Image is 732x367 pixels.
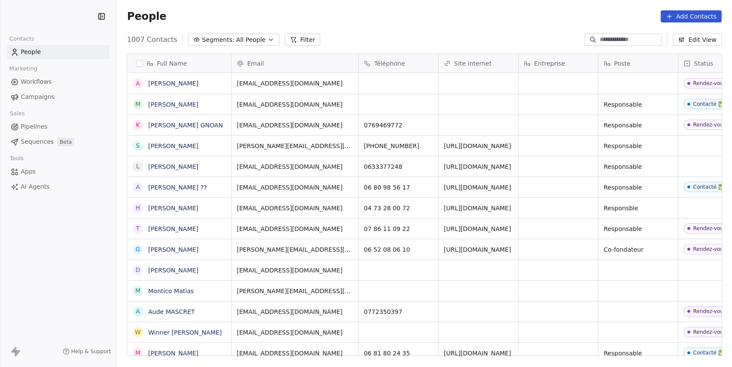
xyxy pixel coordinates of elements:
[237,266,353,275] span: [EMAIL_ADDRESS][DOMAIN_NAME]
[693,184,725,190] div: Contacté ✅
[148,80,198,87] a: [PERSON_NAME]
[148,350,198,357] a: [PERSON_NAME]
[444,184,511,191] a: [URL][DOMAIN_NAME]
[444,350,511,357] a: [URL][DOMAIN_NAME]
[534,59,565,68] span: Entreprise
[21,122,48,131] span: Pipelines
[364,142,433,150] span: [PHONE_NUMBER]
[237,79,353,88] span: [EMAIL_ADDRESS][DOMAIN_NAME]
[127,35,177,45] span: 1007 Contacts
[148,329,222,336] a: Winner [PERSON_NAME]
[604,245,673,254] span: Co-fondateur
[21,137,54,146] span: Sequences
[374,59,405,68] span: Téléphone
[444,163,511,170] a: [URL][DOMAIN_NAME]
[127,10,166,23] span: People
[693,101,725,107] div: Contacté ✅
[136,307,140,316] div: A
[63,348,111,355] a: Help & Support
[364,121,433,130] span: 0769469772
[21,167,36,176] span: Apps
[148,184,207,191] a: [PERSON_NAME] ??
[148,142,198,149] a: [PERSON_NAME]
[7,165,109,179] a: Apps
[7,180,109,194] a: AI Agents
[148,288,194,294] a: Montico Matias
[444,225,511,232] a: [URL][DOMAIN_NAME]
[232,54,358,73] div: Email
[444,205,511,212] a: [URL][DOMAIN_NAME]
[136,79,140,88] div: A
[237,100,353,109] span: [EMAIL_ADDRESS][DOMAIN_NAME]
[364,183,433,192] span: 06 80 98 56 17
[148,163,198,170] a: [PERSON_NAME]
[364,204,433,212] span: 04 73 28 00 72
[454,59,492,68] span: Site internet
[439,54,518,73] div: Site internet
[604,162,673,171] span: Responsable
[6,32,38,45] span: Contacts
[127,54,231,73] div: Full Name
[21,77,52,86] span: Workflows
[136,266,140,275] div: D
[148,246,198,253] a: [PERSON_NAME]
[237,121,353,130] span: [EMAIL_ADDRESS][DOMAIN_NAME]
[694,59,713,68] span: Status
[135,100,140,109] div: M
[614,59,630,68] span: Poste
[7,90,109,104] a: Campaigns
[604,121,673,130] span: Responsable
[444,246,511,253] a: [URL][DOMAIN_NAME]
[237,245,353,254] span: [PERSON_NAME][EMAIL_ADDRESS][DOMAIN_NAME]
[444,142,511,149] a: [URL][DOMAIN_NAME]
[604,225,673,233] span: Responsable
[148,205,198,212] a: [PERSON_NAME]
[148,122,223,129] a: [PERSON_NAME] GNOAN
[364,307,433,316] span: 0772350397
[519,54,598,73] div: Entreprise
[127,73,232,356] div: grid
[21,47,41,57] span: People
[364,245,433,254] span: 06 52 08 06 10
[148,308,195,315] a: Aude MASCRET
[7,120,109,134] a: Pipelines
[57,138,74,146] span: Beta
[6,152,27,165] span: Tools
[157,59,187,68] span: Full Name
[71,348,111,355] span: Help & Support
[237,287,353,295] span: [PERSON_NAME][EMAIL_ADDRESS][DOMAIN_NAME]
[6,107,29,120] span: Sales
[148,101,198,108] a: [PERSON_NAME]
[136,120,140,130] div: k
[247,59,264,68] span: Email
[237,142,353,150] span: [PERSON_NAME][EMAIL_ADDRESS][DOMAIN_NAME]
[604,100,673,109] span: Responsable
[285,34,321,46] button: Filter
[237,162,353,171] span: [EMAIL_ADDRESS][DOMAIN_NAME]
[673,34,722,46] button: Edit View
[237,307,353,316] span: [EMAIL_ADDRESS][DOMAIN_NAME]
[6,62,41,75] span: Marketing
[693,350,725,356] div: Contacté ✅
[364,349,433,358] span: 06 81 80 24 35
[237,328,353,337] span: [EMAIL_ADDRESS][DOMAIN_NAME]
[21,92,54,101] span: Campaigns
[135,286,140,295] div: M
[7,45,109,59] a: People
[136,224,140,233] div: T
[135,328,141,337] div: W
[604,204,673,212] span: Responsble
[237,183,353,192] span: [EMAIL_ADDRESS][DOMAIN_NAME]
[7,135,109,149] a: SequencesBeta
[359,54,438,73] div: Téléphone
[598,54,678,73] div: Poste
[661,10,722,22] button: Add Contacts
[237,225,353,233] span: [EMAIL_ADDRESS][DOMAIN_NAME]
[364,225,433,233] span: 07 86 11 09 22
[148,225,198,232] a: [PERSON_NAME]
[237,349,353,358] span: [EMAIL_ADDRESS][DOMAIN_NAME]
[236,35,265,44] span: All People
[7,75,109,89] a: Workflows
[604,183,673,192] span: Responsable
[21,182,50,191] span: AI Agents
